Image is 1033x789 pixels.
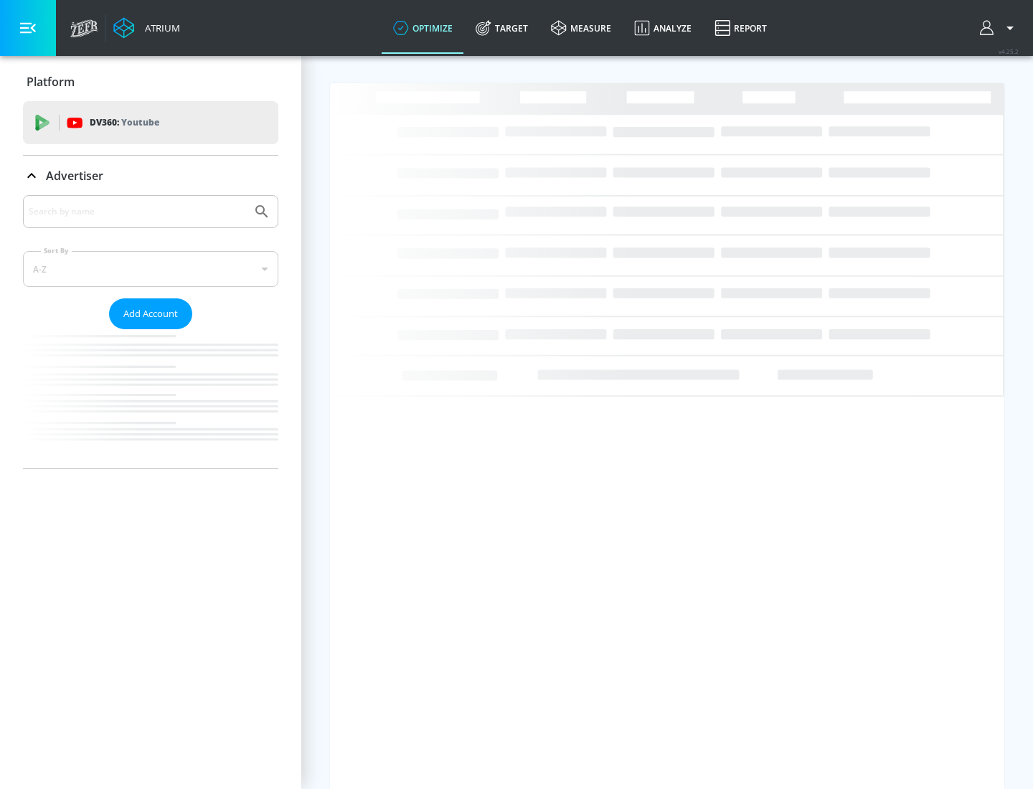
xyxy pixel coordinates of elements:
[23,62,278,102] div: Platform
[999,47,1019,55] span: v 4.25.2
[23,329,278,468] nav: list of Advertiser
[41,246,72,255] label: Sort By
[46,168,103,184] p: Advertiser
[23,156,278,196] div: Advertiser
[109,298,192,329] button: Add Account
[139,22,180,34] div: Atrium
[23,195,278,468] div: Advertiser
[27,74,75,90] p: Platform
[29,202,246,221] input: Search by name
[90,115,159,131] p: DV360:
[539,2,623,54] a: measure
[23,251,278,287] div: A-Z
[121,115,159,130] p: Youtube
[382,2,464,54] a: optimize
[623,2,703,54] a: Analyze
[113,17,180,39] a: Atrium
[703,2,778,54] a: Report
[464,2,539,54] a: Target
[123,306,178,322] span: Add Account
[23,101,278,144] div: DV360: Youtube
